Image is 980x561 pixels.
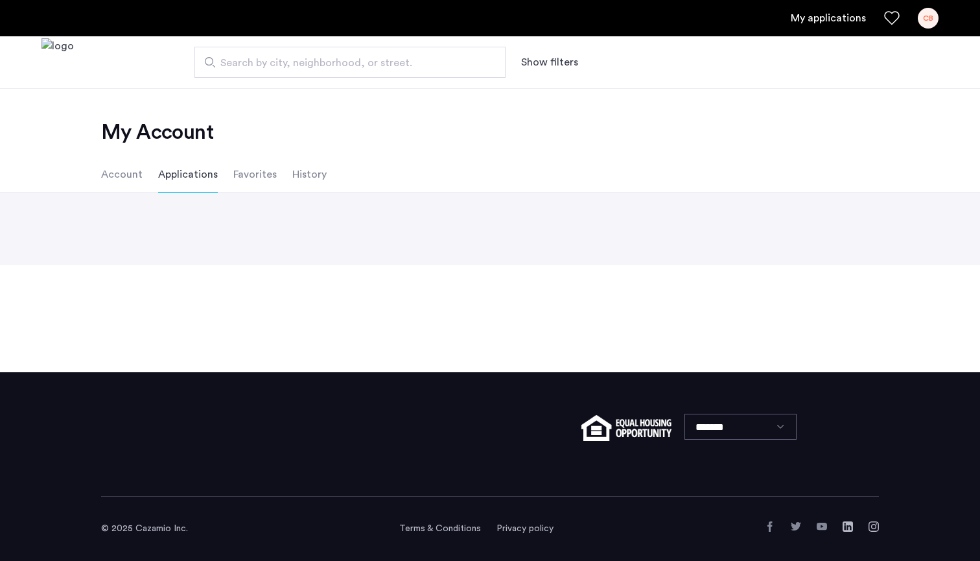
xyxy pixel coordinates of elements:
[869,521,879,532] a: Instagram
[101,119,879,145] h2: My Account
[521,54,578,70] button: Show or hide filters
[581,415,671,441] img: equal-housing.png
[791,10,866,26] a: My application
[791,521,801,532] a: Twitter
[765,521,775,532] a: Facebook
[684,414,797,440] select: Language select
[101,524,188,533] span: © 2025 Cazamio Inc.
[843,521,853,532] a: LinkedIn
[399,522,481,535] a: Terms and conditions
[817,521,827,532] a: YouTube
[496,522,554,535] a: Privacy policy
[233,156,277,193] li: Favorites
[918,8,939,29] div: CB
[41,38,74,87] a: Cazamio logo
[194,47,506,78] input: Apartment Search
[220,55,469,71] span: Search by city, neighborhood, or street.
[41,38,74,87] img: logo
[158,156,218,193] li: Applications
[292,156,327,193] li: History
[884,10,900,26] a: Favorites
[101,156,143,193] li: Account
